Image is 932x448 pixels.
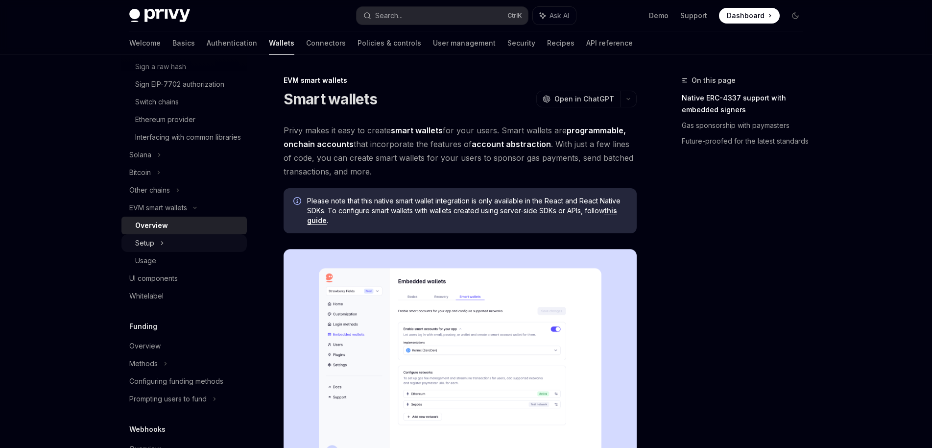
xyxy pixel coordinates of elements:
[129,9,190,23] img: dark logo
[135,220,168,231] div: Overview
[129,202,187,214] div: EVM smart wallets
[507,31,535,55] a: Security
[682,118,811,133] a: Gas sponsorship with paymasters
[129,358,158,370] div: Methods
[135,96,179,108] div: Switch chains
[129,149,151,161] div: Solana
[121,75,247,93] a: Sign EIP-7702 authorization
[284,90,377,108] h1: Smart wallets
[472,139,551,149] a: account abstraction
[682,133,811,149] a: Future-proofed for the latest standards
[121,217,247,234] a: Overview
[121,111,247,128] a: Ethereum provider
[135,255,156,267] div: Usage
[129,184,170,196] div: Other chains
[135,237,154,249] div: Setup
[550,11,569,21] span: Ask AI
[680,11,707,21] a: Support
[135,131,241,143] div: Interfacing with common libraries
[121,287,247,305] a: Whitelabel
[284,75,637,85] div: EVM smart wallets
[586,31,633,55] a: API reference
[129,167,151,178] div: Bitcoin
[121,252,247,270] a: Usage
[207,31,257,55] a: Authentication
[533,7,576,25] button: Ask AI
[507,12,522,20] span: Ctrl K
[121,373,247,390] a: Configuring funding methods
[121,337,247,355] a: Overview
[135,114,195,125] div: Ethereum provider
[547,31,574,55] a: Recipes
[293,197,303,207] svg: Info
[284,124,637,178] span: Privy makes it easy to create for your users. Smart wallets are that incorporate the features of ...
[307,196,627,225] span: Please note that this native smart wallet integration is only available in the React and React Na...
[306,31,346,55] a: Connectors
[129,423,166,435] h5: Webhooks
[357,7,528,25] button: Search...CtrlK
[692,75,736,86] span: On this page
[649,11,669,21] a: Demo
[358,31,421,55] a: Policies & controls
[129,31,161,55] a: Welcome
[129,340,161,352] div: Overview
[727,11,765,21] span: Dashboard
[121,128,247,146] a: Interfacing with common libraries
[121,93,247,111] a: Switch chains
[135,78,224,90] div: Sign EIP-7702 authorization
[391,125,443,135] strong: smart wallets
[269,31,294,55] a: Wallets
[129,321,157,332] h5: Funding
[129,273,178,284] div: UI components
[121,270,247,287] a: UI components
[682,90,811,118] a: Native ERC-4337 support with embedded signers
[172,31,195,55] a: Basics
[433,31,496,55] a: User management
[129,290,164,302] div: Whitelabel
[129,375,223,387] div: Configuring funding methods
[129,393,207,405] div: Prompting users to fund
[375,10,403,22] div: Search...
[788,8,803,24] button: Toggle dark mode
[554,94,614,104] span: Open in ChatGPT
[719,8,780,24] a: Dashboard
[536,91,620,107] button: Open in ChatGPT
